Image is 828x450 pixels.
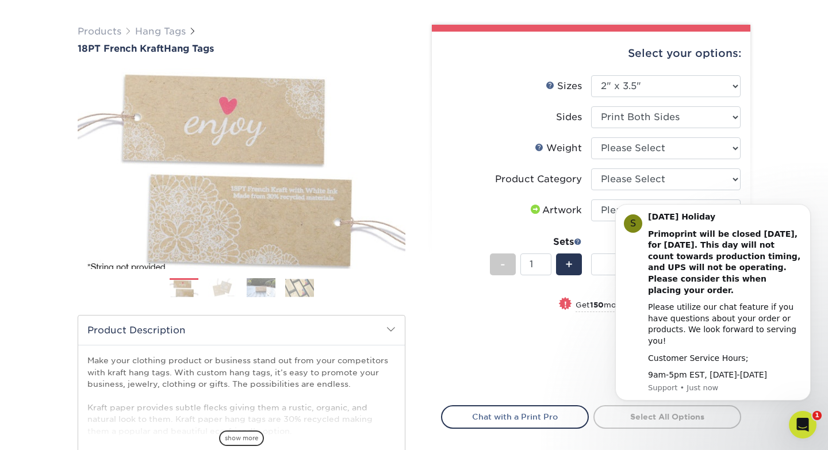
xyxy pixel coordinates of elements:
small: Get more hang tags per set for [576,301,741,312]
span: 1 [812,411,822,420]
span: show more [219,430,264,446]
a: 18PT French KraftHang Tags [78,43,405,54]
span: 18PT French Kraft [78,43,164,54]
strong: 150 [590,301,604,309]
div: Sizes [546,79,582,93]
iframe: Google Customer Reviews [3,415,98,446]
a: Chat with a Print Pro [441,405,589,428]
div: Quantity per Set [591,235,741,249]
p: Make your clothing product or business stand out from your competitors with kraft hang tags. With... [87,355,396,437]
div: Select your options: [441,32,741,75]
span: ! [564,298,567,310]
span: + [565,256,573,273]
h1: Hang Tags [78,43,405,54]
div: Product Category [495,172,582,186]
img: Hang Tags 01 [170,279,198,298]
a: Products [78,26,121,37]
iframe: Intercom notifications message [598,198,828,419]
div: Artwork [528,203,582,217]
div: Sides [556,110,582,124]
img: Hang Tags 02 [208,278,237,297]
img: 18PT French Kraft 01 [78,59,405,278]
img: Hang Tags 04 [285,279,314,297]
span: - [500,256,505,273]
a: Hang Tags [135,26,186,37]
img: Hang Tags 03 [247,278,275,298]
iframe: Intercom live chat [789,411,816,439]
a: Select All Options [593,405,741,428]
h2: Product Description [78,316,405,345]
div: Weight [535,141,582,155]
div: Sets [490,235,582,249]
